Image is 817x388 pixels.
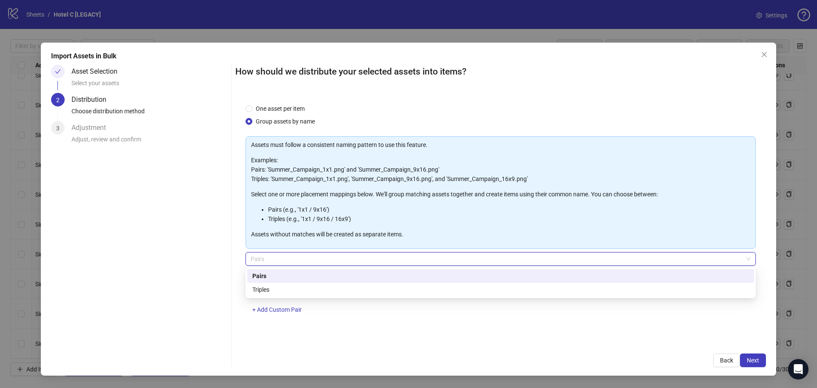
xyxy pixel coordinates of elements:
div: Distribution [71,93,113,106]
div: Adjustment [71,121,113,135]
p: Examples: Pairs: 'Summer_Campaign_1x1.png' and 'Summer_Campaign_9x16.png' Triples: 'Summer_Campai... [251,155,750,184]
p: Assets must follow a consistent naming pattern to use this feature. [251,140,750,149]
span: Group assets by name [252,117,318,126]
span: 3 [56,125,60,132]
span: Next [747,357,759,364]
div: Import Assets in Bulk [51,51,766,61]
h2: How should we distribute your selected assets into items? [235,65,766,79]
p: Assets without matches will be created as separate items. [251,230,750,239]
div: Asset Selection [71,65,124,78]
span: Back [720,357,733,364]
span: + Add Custom Pair [252,306,302,313]
button: Back [713,354,740,367]
span: Pairs [251,253,751,265]
li: Pairs (e.g., '1x1 / 9x16') [268,205,750,214]
span: 2 [56,97,60,103]
button: Close [757,48,771,61]
div: Open Intercom Messenger [788,359,808,379]
div: Select your assets [71,78,228,93]
div: Adjust, review and confirm [71,135,228,149]
div: Triples [247,283,754,296]
p: Select one or more placement mappings below. We'll group matching assets together and create item... [251,190,750,199]
span: close [761,51,768,58]
div: Triples [252,285,749,294]
div: Pairs [247,269,754,283]
button: Next [740,354,766,367]
span: One asset per item [252,104,308,113]
div: Choose distribution method [71,106,228,121]
button: + Add Custom Pair [246,303,309,317]
span: check [55,69,61,75]
div: Pairs [252,271,749,281]
li: Triples (e.g., '1x1 / 9x16 / 16x9') [268,214,750,224]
